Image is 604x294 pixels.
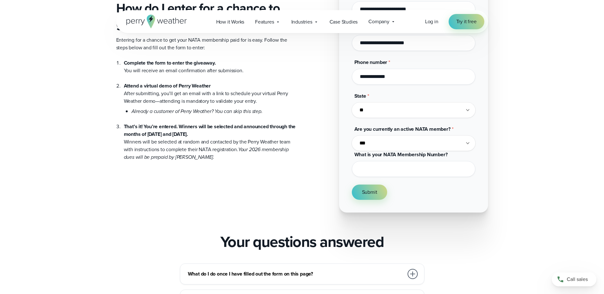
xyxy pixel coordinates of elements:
span: Company [368,18,389,25]
span: Industries [291,18,312,26]
span: Phone number [354,59,387,66]
span: Are you currently an active NATA member? [354,125,451,133]
span: Case Studies [330,18,358,26]
li: Winners will be selected at random and contacted by the Perry Weather team with instructions to c... [124,115,297,161]
em: Your 2026 membership dues will be prepaid by [PERSON_NAME]. [124,146,289,161]
li: After submitting, you’ll get an email with a link to schedule your virtual Perry Weather demo—att... [124,74,297,115]
a: Log in [425,18,438,25]
strong: That’s it! You’re entered. Winners will be selected and announced through the months of [DATE] an... [124,123,296,138]
strong: Attend a virtual demo of Perry Weather [124,82,211,89]
h2: Your questions answered [220,233,384,251]
span: How it Works [216,18,245,26]
span: What is your NATA Membership Number? [354,151,448,158]
a: Call sales [552,272,596,286]
h3: How do I enter for a chance to get my membership paid for? [116,1,297,31]
strong: Complete the form to enter the giveaway. [124,59,216,66]
h3: What do I do once I have filled out the form on this page? [188,270,404,278]
a: Try it free [449,14,484,29]
em: Already a customer of Perry Weather? You can skip this step. [131,108,263,115]
button: Submit [352,185,387,200]
span: Submit [362,188,377,196]
span: Try it free [456,18,477,25]
span: Call sales [567,276,588,283]
span: Features [255,18,274,26]
a: Case Studies [324,15,363,28]
li: You will receive an email confirmation after submission. [124,59,297,74]
p: Entering for a chance to get your NATA membership paid for is easy. Follow the steps below and fi... [116,36,297,52]
a: How it Works [211,15,250,28]
span: State [354,92,366,100]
